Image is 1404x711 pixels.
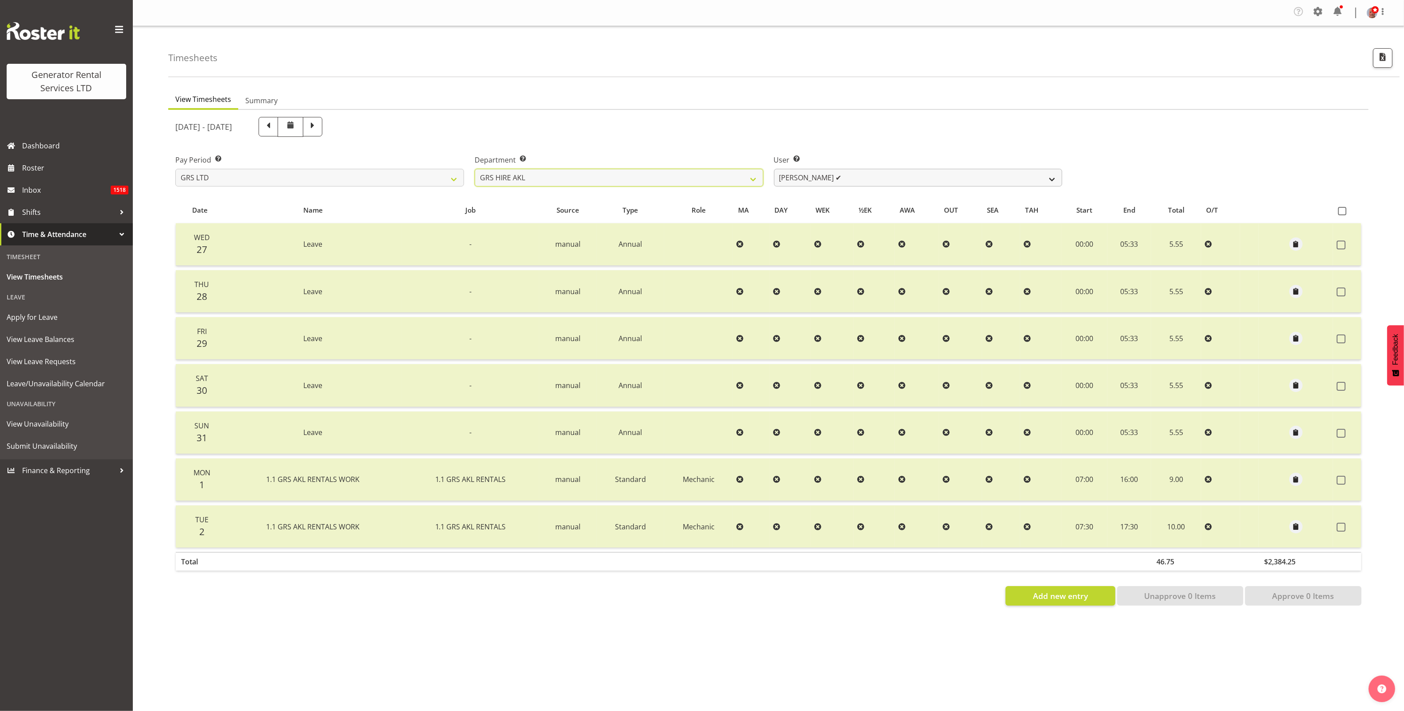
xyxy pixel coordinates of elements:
label: User [774,155,1063,165]
td: 05:33 [1107,223,1151,266]
div: Unavailability [2,395,131,413]
span: View Timesheets [7,270,126,284]
span: View Timesheets [175,94,231,105]
span: Wed [194,233,210,242]
div: Generator Rental Services LTD [15,68,117,95]
td: 00:00 [1061,364,1107,407]
span: Approve 0 Items [1272,590,1334,602]
button: Approve 0 Items [1245,586,1361,606]
span: - [469,381,472,390]
td: Annual [597,364,664,407]
td: 07:30 [1061,505,1107,548]
span: Feedback [1392,334,1400,365]
h4: Timesheets [168,53,217,63]
a: Submit Unavailability [2,435,131,457]
span: Time & Attendance [22,228,115,241]
td: 05:33 [1107,270,1151,313]
span: 1.1 GRS AKL RENTALS WORK [266,474,360,484]
img: help-xxl-2.png [1377,684,1386,693]
span: 1 [199,478,205,491]
div: OUT [944,205,977,215]
button: Export CSV [1373,48,1392,68]
span: - [469,427,472,437]
div: DAY [774,205,805,215]
div: Type [602,205,659,215]
td: Standard [597,458,664,501]
td: Annual [597,412,664,454]
h5: [DATE] - [DATE] [175,122,232,132]
td: 05:33 [1107,364,1151,407]
span: 28 [197,290,207,303]
div: Source [544,205,592,215]
span: 30 [197,384,207,396]
span: manual [556,334,581,343]
td: 00:00 [1061,223,1107,266]
td: 05:33 [1107,317,1151,360]
td: 00:00 [1061,270,1107,313]
span: View Leave Requests [7,355,126,368]
span: Leave [303,334,322,343]
div: Leave [2,288,131,306]
td: 5.55 [1151,270,1201,313]
a: View Unavailability [2,413,131,435]
div: WEK [816,205,849,215]
span: Mon [193,468,210,478]
span: Leave [303,287,322,296]
a: Apply for Leave [2,306,131,328]
td: Annual [597,223,664,266]
span: Sun [194,421,209,431]
span: Add new entry [1033,590,1088,602]
div: TAH [1025,205,1056,215]
span: Fri [197,326,207,336]
span: 1.1 GRS AKL RENTALS [435,522,506,532]
div: Total [1156,205,1196,215]
div: Job [407,205,534,215]
td: 05:33 [1107,412,1151,454]
span: - [469,334,472,343]
td: 5.55 [1151,412,1201,454]
span: manual [556,474,581,484]
td: 5.55 [1151,317,1201,360]
div: Timesheet [2,248,131,266]
span: manual [556,239,581,249]
td: 00:00 [1061,317,1107,360]
span: - [469,239,472,249]
span: Finance & Reporting [22,464,115,477]
span: Unapprove 0 Items [1144,590,1216,602]
span: Leave [303,239,322,249]
button: Add new entry [1006,586,1115,606]
div: Date [181,205,219,215]
span: manual [556,522,581,532]
span: Leave/Unavailability Calendar [7,377,126,390]
span: View Unavailability [7,417,126,431]
td: 10.00 [1151,505,1201,548]
a: Leave/Unavailability Calendar [2,373,131,395]
div: Name [229,205,397,215]
div: Role [669,205,728,215]
a: View Leave Balances [2,328,131,350]
span: Summary [245,95,278,106]
div: End [1112,205,1146,215]
span: 29 [197,337,207,350]
a: View Timesheets [2,266,131,288]
span: Roster [22,161,128,175]
span: 27 [197,243,207,256]
span: manual [556,287,581,296]
td: 00:00 [1061,412,1107,454]
button: Feedback - Show survey [1387,325,1404,385]
td: Annual [597,317,664,360]
td: 17:30 [1107,505,1151,548]
img: Rosterit website logo [7,22,80,40]
div: AWA [900,205,934,215]
span: 31 [197,431,207,444]
label: Pay Period [175,155,464,165]
span: View Leave Balances [7,333,126,346]
th: 46.75 [1151,552,1201,571]
div: O/T [1206,205,1235,215]
a: View Leave Requests [2,350,131,373]
span: Leave [303,381,322,390]
td: Annual [597,270,664,313]
td: 9.00 [1151,458,1201,501]
th: $2,384.25 [1259,552,1333,571]
span: 1.1 GRS AKL RENTALS WORK [266,522,360,532]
